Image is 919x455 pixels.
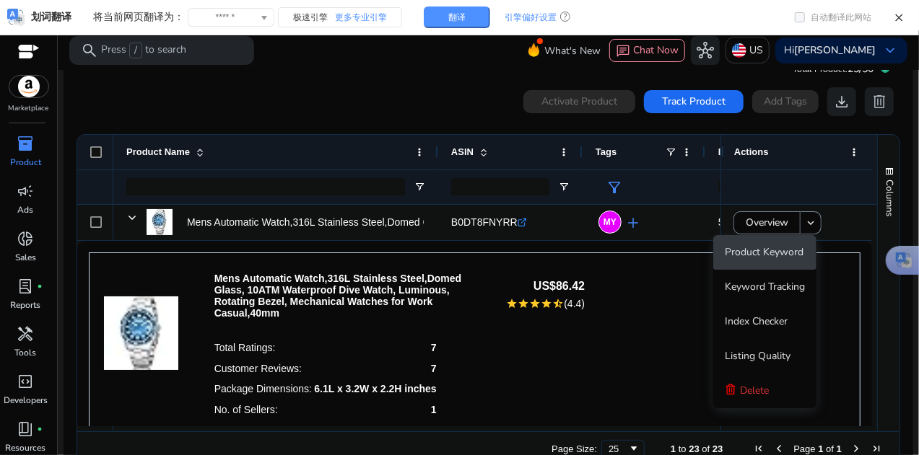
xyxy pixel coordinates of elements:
span: What's New [544,38,601,63]
p: Reports [11,299,41,312]
p: 7 [431,363,437,374]
span: keyboard_arrow_down [881,42,899,59]
div: First Page [753,443,765,454]
span: chat [616,44,630,58]
p: 7 [431,342,437,353]
p: Ads [18,203,34,216]
button: Track Product [644,90,744,113]
mat-icon: star [518,298,529,309]
h4: US$86.42 [506,279,585,293]
button: Overview [733,211,801,234]
img: 41L-L-HJOdL._AC_US40_.jpg [147,209,173,235]
span: 1 [818,443,823,454]
span: of [826,443,834,454]
span: inventory_2 [17,135,35,152]
p: Hi [784,45,876,56]
div: Page Size: [552,443,597,454]
span: 23 [713,443,723,454]
span: campaign [17,182,35,200]
span: Chat Now [633,43,679,57]
span: Page [793,443,815,454]
span: Index Checker [725,314,788,328]
span: Track Product [662,94,726,109]
p: Mens Automatic Watch,316L Stainless Steel,Domed Glass, 10ATM Waterproof Dive Watch, Luminous, Rot... [214,273,489,319]
span: Keyword Tracking [725,280,805,293]
button: Open Filter Menu [414,181,425,193]
span: filter_alt [606,179,623,196]
span: Delete [740,384,769,397]
span: handyman [17,325,35,343]
p: No. of Sellers: [214,404,278,415]
span: / [129,43,142,58]
span: of [702,443,710,454]
span: Overview [746,208,788,237]
p: Mens Automatic Watch,316L Stainless Steel,Domed Glass, 10ATM... [187,208,495,237]
div: Previous Page [773,443,785,454]
p: Resources [6,441,46,454]
p: Tools [15,346,37,359]
span: BSR [718,146,738,157]
p: 6.1L x 3.2W x 2.2H inches [314,383,436,394]
span: B0DT8FNYRR [451,216,518,228]
span: hub [697,42,714,59]
img: us.svg [732,43,746,58]
span: donut_small [17,230,35,247]
span: MY [604,218,617,226]
span: 23 [689,443,699,454]
mat-icon: keyboard_arrow_down [804,216,817,229]
img: amazon.svg [9,76,48,97]
mat-icon: star [506,298,518,309]
span: Tags [596,146,617,157]
button: hub [691,36,720,65]
span: Listing Quality [725,349,790,363]
p: Total Ratings: [214,342,276,353]
b: [PERSON_NAME] [794,43,876,57]
input: Product Name Filter Input [126,178,405,195]
p: Customer Reviews: [214,363,302,374]
span: 1 [671,443,676,454]
button: chatChat Now [609,39,685,62]
p: Press to search [101,43,186,58]
input: ASIN Filter Input [451,178,549,195]
span: book_4 [17,420,35,438]
button: download [827,87,856,116]
p: Developers [4,394,48,407]
span: Actions [734,146,769,157]
p: US [749,37,763,63]
span: code_blocks [17,373,35,390]
span: fiber_manual_record [38,426,43,432]
p: Product [10,156,41,169]
p: 5 [431,425,437,436]
div: Last Page [871,443,882,454]
span: search [81,42,98,59]
span: 1 [837,443,842,454]
span: 548048 [718,216,752,228]
span: (4.4) [564,298,585,309]
div: Next Page [850,443,862,454]
span: to [679,443,687,454]
span: Product Name [126,146,190,157]
span: Columns [883,180,896,216]
div: 25 [609,443,628,454]
mat-icon: star [541,298,552,309]
button: Open Filter Menu [558,181,570,193]
p: Keywords Tracked: [214,425,300,436]
mat-icon: star_half [552,298,564,309]
span: lab_profile [17,278,35,295]
p: 1 [431,404,437,415]
img: 41L-L-HJOdL._AC_US40_.jpg [104,268,178,371]
span: download [833,93,850,110]
p: Marketplace [9,103,49,114]
span: ASIN [451,146,474,157]
p: Sales [15,251,36,264]
span: Product Keyword [725,245,803,259]
span: fiber_manual_record [38,283,43,289]
p: Package Dimensions: [214,383,312,394]
span: add [624,214,642,231]
mat-icon: star [529,298,541,309]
